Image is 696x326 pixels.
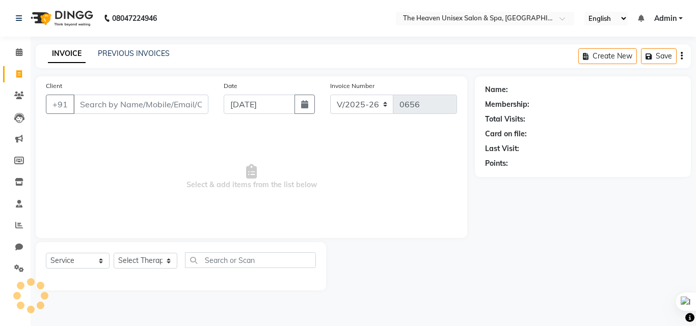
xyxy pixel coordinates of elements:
[641,48,677,64] button: Save
[485,114,525,125] div: Total Visits:
[185,252,316,268] input: Search or Scan
[485,143,519,154] div: Last Visit:
[46,126,457,228] span: Select & add items from the list below
[330,81,374,91] label: Invoice Number
[485,129,527,139] div: Card on file:
[485,84,508,95] div: Name:
[46,81,62,91] label: Client
[48,45,86,63] a: INVOICE
[46,95,74,114] button: +91
[224,81,237,91] label: Date
[578,48,637,64] button: Create New
[26,4,96,33] img: logo
[73,95,208,114] input: Search by Name/Mobile/Email/Code
[98,49,170,58] a: PREVIOUS INVOICES
[485,158,508,169] div: Points:
[654,13,677,24] span: Admin
[485,99,529,110] div: Membership:
[112,4,157,33] b: 08047224946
